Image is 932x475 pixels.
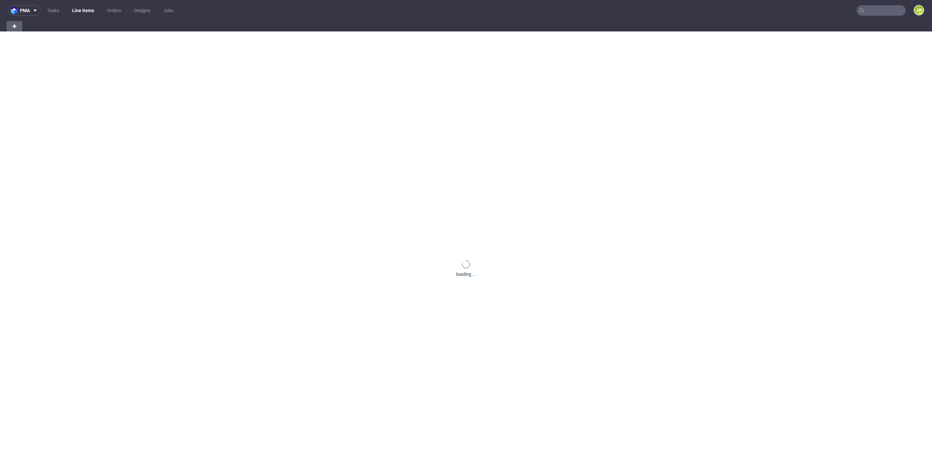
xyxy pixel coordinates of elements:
a: Orders [103,5,125,16]
span: pma [20,8,30,13]
div: loading ... [456,271,476,277]
img: logo [11,7,20,14]
figcaption: JW [914,6,923,15]
a: Jobs [159,5,177,16]
a: Tasks [43,5,63,16]
a: Designs [130,5,154,16]
button: pma [8,5,41,16]
a: Line Items [68,5,98,16]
